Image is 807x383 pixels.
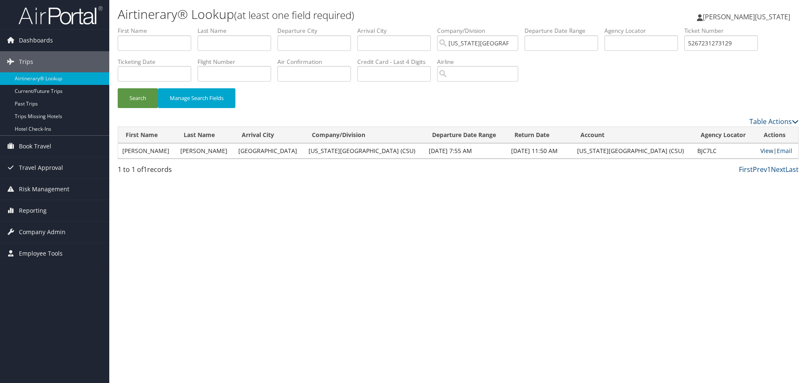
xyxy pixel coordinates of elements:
button: Search [118,88,158,108]
label: Air Confirmation [277,58,357,66]
span: Company Admin [19,222,66,243]
td: [US_STATE][GEOGRAPHIC_DATA] (CSU) [304,143,425,158]
h1: Airtinerary® Lookup [118,5,572,23]
a: Next [771,165,786,174]
th: Actions [756,127,798,143]
label: Company/Division [437,26,525,35]
label: Arrival City [357,26,437,35]
td: | [756,143,798,158]
a: [PERSON_NAME][US_STATE] [697,4,799,29]
img: airportal-logo.png [18,5,103,25]
a: Email [777,147,792,155]
td: [GEOGRAPHIC_DATA] [234,143,304,158]
div: 1 to 1 of records [118,164,279,179]
td: [PERSON_NAME] [176,143,234,158]
span: Book Travel [19,136,51,157]
span: [PERSON_NAME][US_STATE] [703,12,790,21]
td: [PERSON_NAME] [118,143,176,158]
label: Agency Locator [604,26,684,35]
th: Last Name: activate to sort column ascending [176,127,234,143]
a: Prev [753,165,767,174]
span: Trips [19,51,33,72]
th: Return Date: activate to sort column ascending [507,127,573,143]
span: 1 [143,165,147,174]
td: [DATE] 11:50 AM [507,143,573,158]
th: Account: activate to sort column ascending [573,127,693,143]
small: (at least one field required) [234,8,354,22]
th: Departure Date Range: activate to sort column ascending [425,127,507,143]
th: First Name: activate to sort column ascending [118,127,176,143]
label: First Name [118,26,198,35]
span: Risk Management [19,179,69,200]
label: Last Name [198,26,277,35]
td: [US_STATE][GEOGRAPHIC_DATA] (CSU) [573,143,693,158]
span: Reporting [19,200,47,221]
span: Travel Approval [19,157,63,178]
label: Ticketing Date [118,58,198,66]
a: First [739,165,753,174]
a: View [760,147,773,155]
th: Arrival City: activate to sort column ascending [234,127,304,143]
label: Departure City [277,26,357,35]
a: Table Actions [749,117,799,126]
span: Dashboards [19,30,53,51]
button: Manage Search Fields [158,88,235,108]
label: Airline [437,58,525,66]
label: Flight Number [198,58,277,66]
label: Ticket Number [684,26,764,35]
td: BJC7LC [693,143,756,158]
label: Departure Date Range [525,26,604,35]
td: [DATE] 7:55 AM [425,143,507,158]
th: Agency Locator: activate to sort column ascending [693,127,756,143]
span: Employee Tools [19,243,63,264]
a: Last [786,165,799,174]
label: Credit Card - Last 4 Digits [357,58,437,66]
a: 1 [767,165,771,174]
th: Company/Division [304,127,425,143]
